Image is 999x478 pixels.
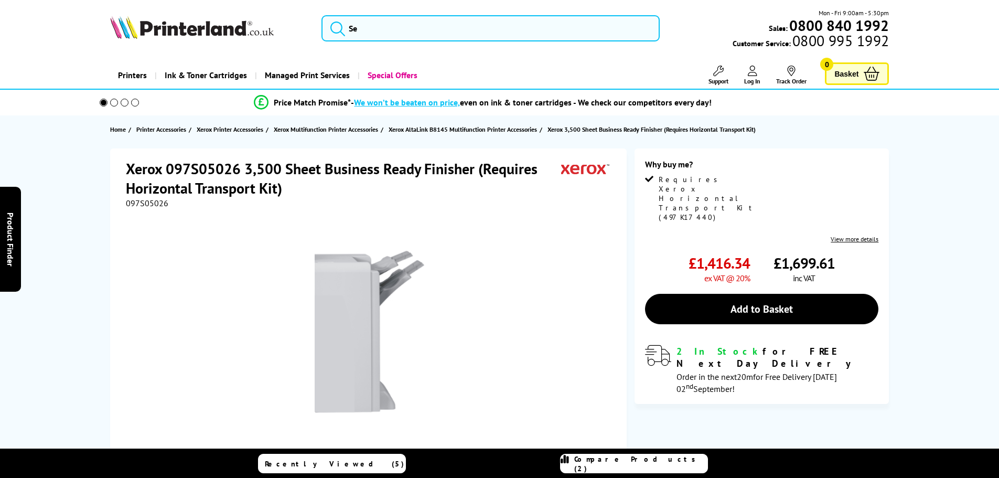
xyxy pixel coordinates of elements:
[85,93,881,112] li: modal_Promise
[561,159,609,178] img: Xerox
[645,159,878,175] div: Why buy me?
[776,66,807,85] a: Track Order
[267,229,472,435] img: Xerox 097S05026 3,500 Sheet Business Ready Finisher (Requires Horizontal Transport Kit)
[258,454,406,473] a: Recently Viewed (5)
[737,371,753,382] span: 20m
[321,15,660,41] input: Se
[110,16,274,39] img: Printerland Logo
[689,253,750,273] span: £1,416.34
[255,62,358,89] a: Managed Print Services
[645,345,878,394] div: modal_delivery
[659,175,759,222] span: Requires Xerox Horizontal Transport Kit (497K17440)
[274,124,378,135] span: Xerox Multifunction Printer Accessories
[819,8,889,18] span: Mon - Fri 9:00am - 5:30pm
[791,36,889,46] span: 0800 995 1992
[733,36,889,48] span: Customer Service:
[136,124,186,135] span: Printer Accessories
[793,273,815,283] span: inc VAT
[574,454,707,473] span: Compare Products (2)
[547,125,756,133] span: Xerox 3,500 Sheet Business Ready Finisher (Requires Horizontal Transport Kit)
[774,253,835,273] span: £1,699.61
[744,66,760,85] a: Log In
[354,97,460,108] span: We won’t be beaten on price,
[769,23,788,33] span: Sales:
[110,16,309,41] a: Printerland Logo
[560,454,708,473] a: Compare Products (2)
[708,77,728,85] span: Support
[5,212,16,266] span: Product Finder
[110,124,128,135] a: Home
[197,124,263,135] span: Xerox Printer Accessories
[265,459,404,469] span: Recently Viewed (5)
[274,124,381,135] a: Xerox Multifunction Printer Accessories
[744,77,760,85] span: Log In
[389,124,540,135] a: Xerox AltaLink B8145 Multifunction Printer Accessories
[708,66,728,85] a: Support
[197,124,266,135] a: Xerox Printer Accessories
[831,235,878,243] a: View more details
[834,67,858,81] span: Basket
[645,294,878,324] a: Add to Basket
[789,16,889,35] b: 0800 840 1992
[704,273,750,283] span: ex VAT @ 20%
[155,62,255,89] a: Ink & Toner Cartridges
[110,124,126,135] span: Home
[358,62,425,89] a: Special Offers
[351,97,712,108] div: - even on ink & toner cartridges - We check our competitors every day!
[274,97,351,108] span: Price Match Promise*
[126,159,561,198] h1: Xerox 097S05026 3,500 Sheet Business Ready Finisher (Requires Horizontal Transport Kit)
[676,345,878,369] div: for FREE Next Day Delivery
[676,345,762,357] span: 2 In Stock
[389,124,537,135] span: Xerox AltaLink B8145 Multifunction Printer Accessories
[825,62,889,85] a: Basket 0
[788,20,889,30] a: 0800 840 1992
[686,381,693,391] sup: nd
[110,62,155,89] a: Printers
[165,62,247,89] span: Ink & Toner Cartridges
[136,124,189,135] a: Printer Accessories
[676,371,837,394] span: Order in the next for Free Delivery [DATE] 02 September!
[126,198,168,208] span: 097S05026
[820,58,833,71] span: 0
